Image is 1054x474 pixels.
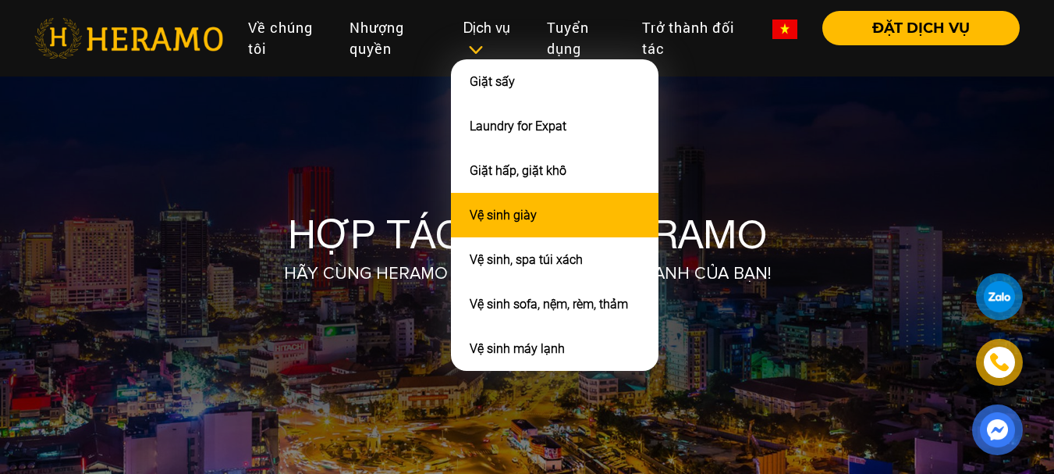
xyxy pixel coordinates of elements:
h1: HỢP TÁC CÙNG HERAMO [288,211,767,258]
a: phone-icon [978,341,1020,383]
a: Vệ sinh sofa, nệm, rèm, thảm [470,297,628,312]
img: heramo-logo.png [34,18,223,59]
a: Vệ sinh giày [470,208,537,223]
img: phone-icon [990,353,1009,372]
button: ĐẶT DỊCH VỤ [822,11,1020,45]
img: vn-flag.png [772,20,797,39]
div: Dịch vụ [463,17,522,59]
a: Vệ sinh, spa túi xách [470,252,583,267]
img: subToggleIcon [467,42,484,58]
a: Về chúng tôi [236,11,337,66]
a: ĐẶT DỊCH VỤ [810,21,1020,35]
a: Laundry for Expat [470,119,566,134]
a: Giặt hấp, giặt khô [470,163,566,178]
a: Nhượng quyền [337,11,451,66]
a: Giặt sấy [470,74,515,89]
a: Trở thành đối tác [630,11,760,66]
h2: HÃY CÙNG HERAMO NÂNG TẦM VIỆC KINH DOANH CỦA BẠN! [284,264,771,284]
a: Tuyển dụng [534,11,630,66]
a: Vệ sinh máy lạnh [470,341,565,356]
